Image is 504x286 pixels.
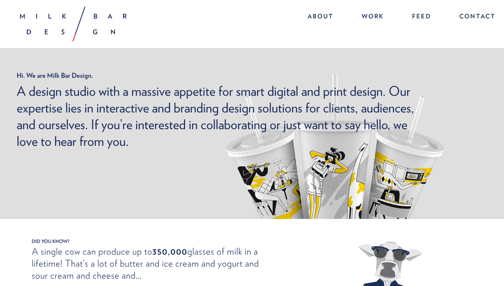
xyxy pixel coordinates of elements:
img: Milk Bar Design [20,7,127,41]
strong: 350,000 [152,246,187,257]
p: A single cow can produce up to glasses of milk in a lifetime! That’s a lot of butter and ice crea... [32,245,261,281]
a: Feed [405,10,438,24]
span: Hi. We are Milk Bar Design. [17,71,427,79]
a: Contact [453,10,496,24]
p: A design studio with a massive appetite for smart digital and print design. Our expertise lies in... [17,83,427,150]
strong: Did you know? [15,239,489,244]
a: About [301,10,340,24]
a: Work [355,10,391,24]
